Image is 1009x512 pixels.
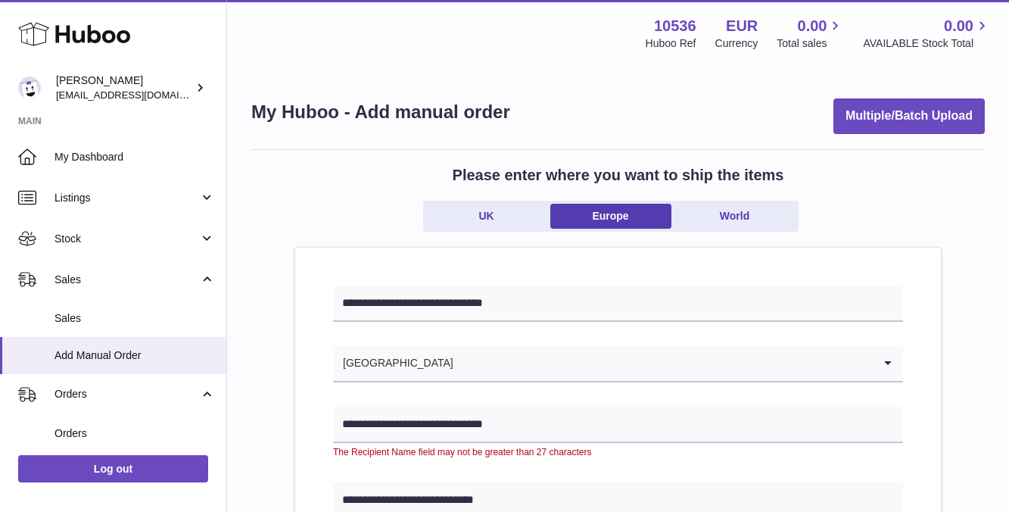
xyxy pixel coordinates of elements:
span: Sales [54,311,215,326]
button: Multiple/Batch Upload [833,98,985,134]
a: World [674,204,796,229]
a: Log out [18,455,208,482]
span: My Dashboard [54,150,215,164]
span: Orders [54,426,215,441]
span: [EMAIL_ADDRESS][DOMAIN_NAME] [56,89,223,101]
div: [PERSON_NAME] [56,73,192,102]
div: Search for option [333,346,903,382]
h1: My Huboo - Add manual order [251,100,510,124]
input: Search for option [454,346,873,381]
a: Europe [550,204,671,229]
span: 0.00 [798,16,827,36]
strong: 10536 [654,16,696,36]
strong: EUR [726,16,758,36]
span: Add Manual Order [54,348,215,363]
span: AVAILABLE Stock Total [863,36,991,51]
img: riberoyepescamila@hotmail.com [18,76,41,99]
a: UK [426,204,547,229]
span: Total sales [777,36,844,51]
div: The Recipient Name field may not be greater than 27 characters [333,446,903,458]
span: Orders [54,387,199,401]
a: 0.00 Total sales [777,16,844,51]
a: 0.00 AVAILABLE Stock Total [863,16,991,51]
span: Sales [54,273,199,287]
div: Huboo Ref [646,36,696,51]
span: Listings [54,191,199,205]
span: [GEOGRAPHIC_DATA] [333,346,454,381]
h2: Please enter where you want to ship the items [453,165,784,186]
span: Stock [54,232,199,246]
div: Currency [715,36,758,51]
span: 0.00 [944,16,973,36]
